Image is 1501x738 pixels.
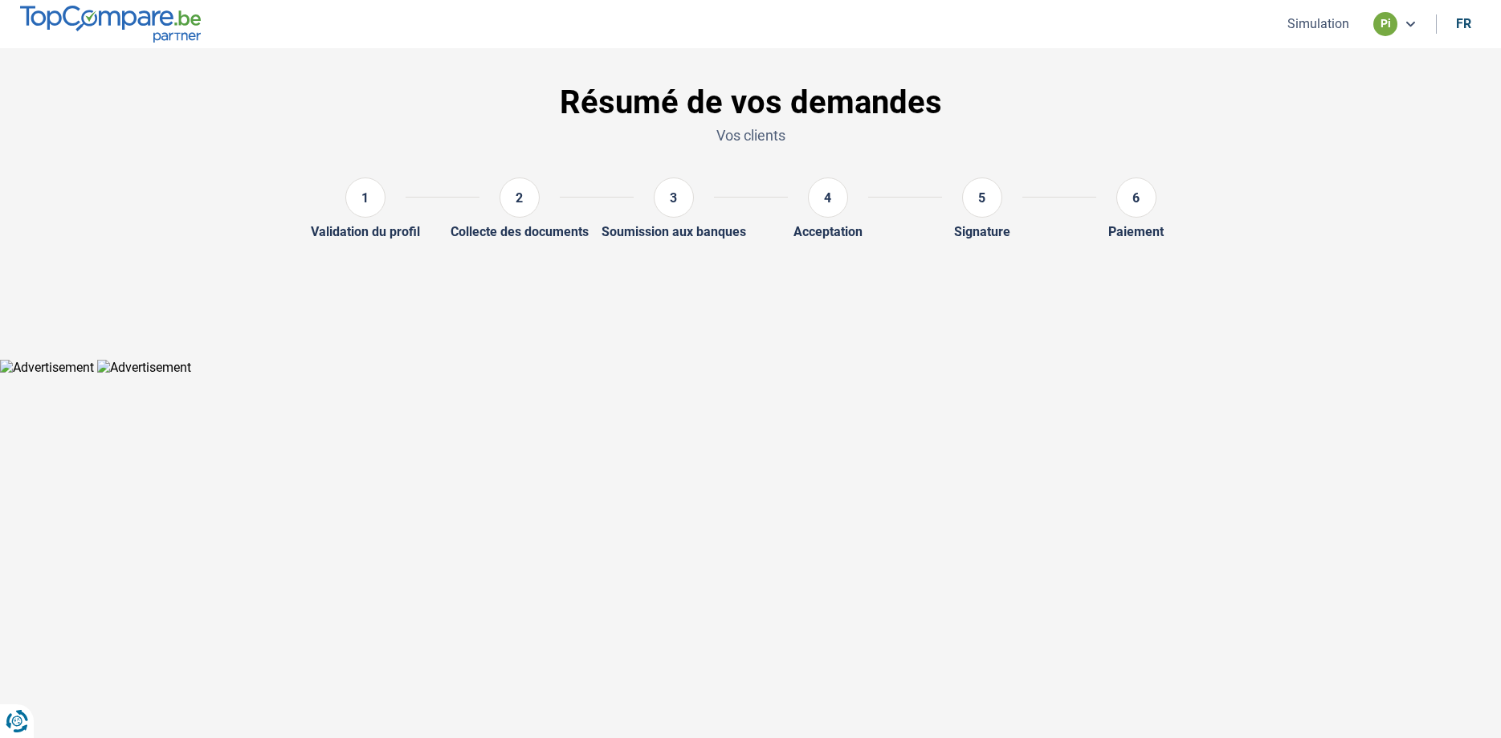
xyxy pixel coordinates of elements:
div: 6 [1116,177,1156,218]
div: Soumission aux banques [602,224,746,239]
img: Advertisement [97,360,191,375]
div: 1 [345,177,385,218]
div: Paiement [1108,224,1164,239]
div: 4 [808,177,848,218]
div: Validation du profil [311,224,420,239]
p: Vos clients [230,125,1271,145]
div: Signature [954,224,1010,239]
div: Acceptation [793,224,863,239]
div: 3 [654,177,694,218]
div: fr [1456,16,1471,31]
div: Collecte des documents [451,224,589,239]
div: 5 [962,177,1002,218]
button: Simulation [1283,15,1354,32]
div: pi [1373,12,1397,36]
div: 2 [500,177,540,218]
img: TopCompare.be [20,6,201,42]
h1: Résumé de vos demandes [230,84,1271,122]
